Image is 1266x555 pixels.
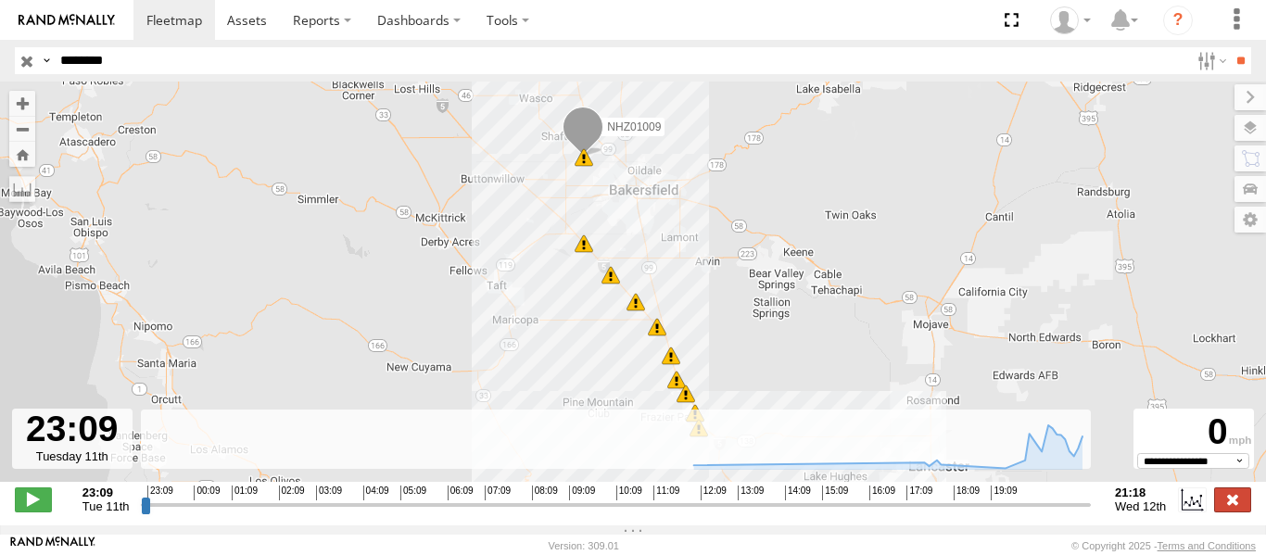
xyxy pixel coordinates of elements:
[15,487,52,511] label: Play/Stop
[1158,540,1256,551] a: Terms and Conditions
[82,499,130,513] span: Tue 11th Mar 2025
[194,486,220,500] span: 00:09
[785,486,811,500] span: 14:09
[549,540,619,551] div: Version: 309.01
[10,536,95,555] a: Visit our Website
[653,486,679,500] span: 11:09
[9,116,35,142] button: Zoom out
[616,486,642,500] span: 10:09
[738,486,764,500] span: 13:09
[701,486,727,500] span: 12:09
[954,486,980,500] span: 18:09
[1071,540,1256,551] div: © Copyright 2025 -
[147,486,173,500] span: 23:09
[1190,47,1230,74] label: Search Filter Options
[906,486,932,500] span: 17:09
[1163,6,1193,35] i: ?
[9,176,35,202] label: Measure
[316,486,342,500] span: 03:09
[448,486,474,500] span: 06:09
[82,486,130,499] strong: 23:09
[1234,207,1266,233] label: Map Settings
[232,486,258,500] span: 01:09
[1136,411,1251,453] div: 0
[400,486,426,500] span: 05:09
[1214,487,1251,511] label: Close
[1115,499,1166,513] span: Wed 12th Mar 2025
[1115,486,1166,499] strong: 21:18
[532,486,558,500] span: 08:09
[9,142,35,167] button: Zoom Home
[569,486,595,500] span: 09:09
[822,486,848,500] span: 15:09
[485,486,511,500] span: 07:09
[279,486,305,500] span: 02:09
[9,91,35,116] button: Zoom in
[1044,6,1097,34] div: Zulema McIntosch
[19,14,115,27] img: rand-logo.svg
[575,148,593,167] div: 27
[607,120,661,133] span: NHZ01009
[363,486,389,500] span: 04:09
[39,47,54,74] label: Search Query
[869,486,895,500] span: 16:09
[991,486,1017,500] span: 19:09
